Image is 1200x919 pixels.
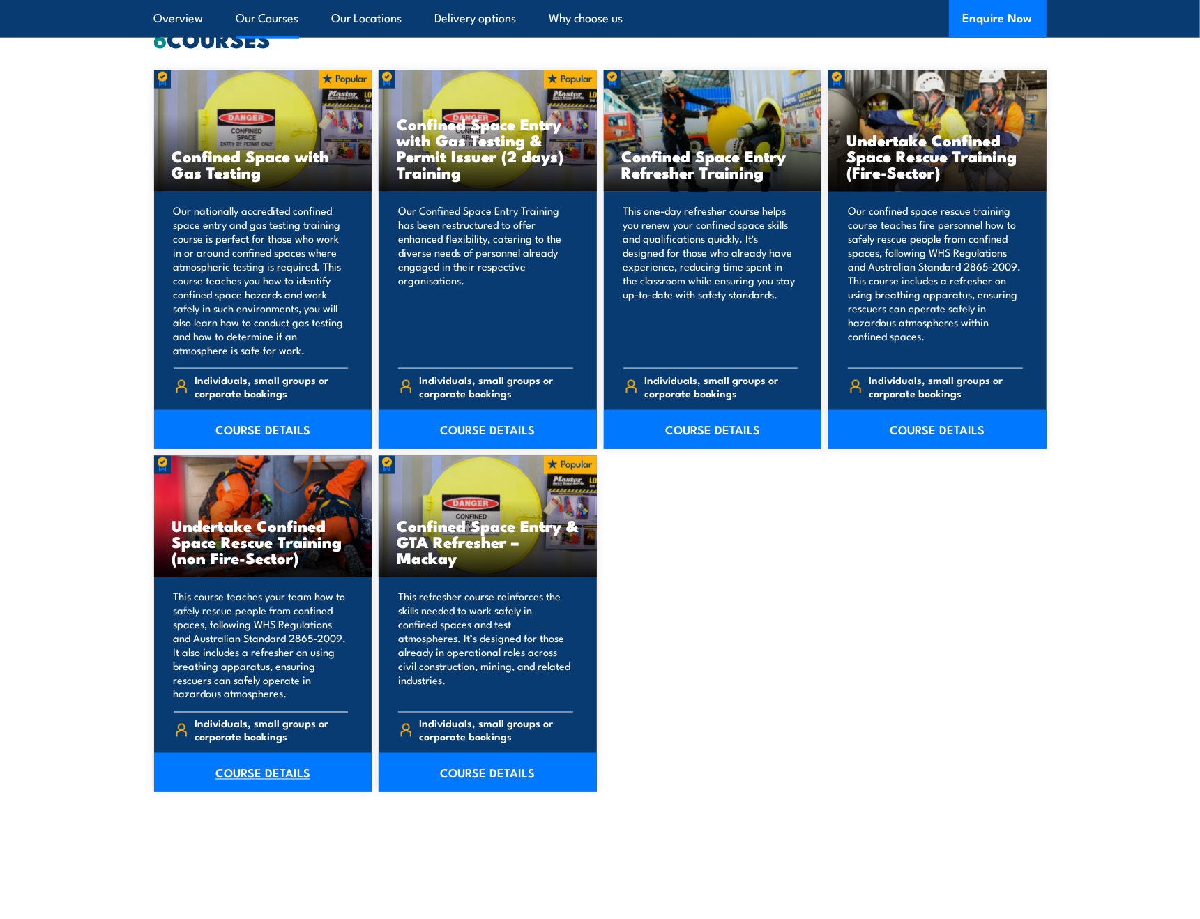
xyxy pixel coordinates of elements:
h2: COURSES [154,29,1047,48]
span: Individuals, small groups or corporate bookings [420,717,573,743]
h3: Confined Space Entry Refresher Training [622,148,804,180]
span: Individuals, small groups or corporate bookings [420,373,573,400]
a: COURSE DETAILS [604,410,822,449]
p: Our nationally accredited confined space entry and gas testing training course is perfect for tho... [174,204,349,357]
a: COURSE DETAILS [379,753,597,792]
p: This course teaches your team how to safely rescue people from confined spaces, following WHS Reg... [174,589,349,701]
h3: Undertake Confined Space Rescue Training (non Fire-Sector) [172,517,354,565]
a: COURSE DETAILS [379,410,597,449]
a: COURSE DETAILS [828,410,1047,449]
a: COURSE DETAILS [154,410,372,449]
span: Individuals, small groups or corporate bookings [195,717,348,743]
span: Individuals, small groups or corporate bookings [869,373,1023,400]
strong: 6 [154,21,167,56]
h3: Confined Space with Gas Testing [172,148,354,180]
span: Individuals, small groups or corporate bookings [195,373,348,400]
p: Our confined space rescue training course teaches fire personnel how to safely rescue people from... [848,204,1023,357]
a: COURSE DETAILS [154,753,372,792]
span: Individuals, small groups or corporate bookings [644,373,798,400]
h3: Confined Space Entry & GTA Refresher – Mackay [397,517,579,565]
p: Our Confined Space Entry Training has been restructured to offer enhanced flexibility, catering t... [398,204,573,357]
h3: Undertake Confined Space Rescue Training (Fire-Sector) [846,132,1028,180]
h3: Confined Space Entry with Gas Testing & Permit Issuer (2 days) Training [397,116,579,180]
p: This one-day refresher course helps you renew your confined space skills and qualifications quick... [623,204,798,357]
p: This refresher course reinforces the skills needed to work safely in confined spaces and test atm... [398,589,573,701]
